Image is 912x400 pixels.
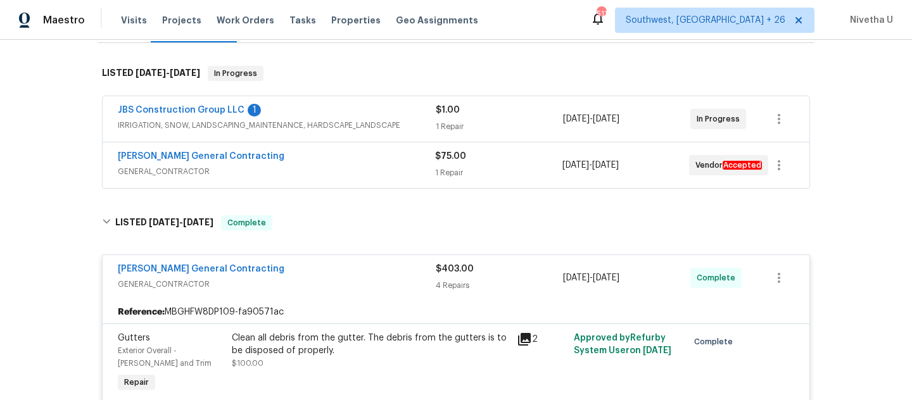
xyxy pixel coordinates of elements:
[118,106,244,115] a: JBS Construction Group LLC
[248,104,261,116] div: 1
[102,66,200,81] h6: LISTED
[435,152,466,161] span: $75.00
[118,347,212,367] span: Exterior Overall - [PERSON_NAME] and Trim
[697,272,740,284] span: Complete
[136,68,166,77] span: [DATE]
[183,218,213,227] span: [DATE]
[170,68,200,77] span: [DATE]
[331,14,381,27] span: Properties
[98,53,814,94] div: LISTED [DATE]-[DATE]In Progress
[121,14,147,27] span: Visits
[435,166,562,179] div: 1 Repair
[695,159,767,172] span: Vendor
[396,14,478,27] span: Geo Assignments
[289,16,316,25] span: Tasks
[232,332,509,357] div: Clean all debris from the gutter. The debris from the gutters is to be disposed of properly.
[222,216,271,229] span: Complete
[98,203,814,243] div: LISTED [DATE]-[DATE]Complete
[574,334,671,355] span: Approved by Refurby System User on
[209,67,262,80] span: In Progress
[593,273,619,282] span: [DATE]
[118,265,284,273] a: [PERSON_NAME] General Contracting
[217,14,274,27] span: Work Orders
[162,14,201,27] span: Projects
[694,335,738,348] span: Complete
[436,279,563,292] div: 4 Repairs
[115,215,213,230] h6: LISTED
[723,161,762,170] em: Accepted
[563,113,619,125] span: -
[845,14,893,27] span: Nivetha U
[597,8,605,20] div: 511
[563,115,590,123] span: [DATE]
[593,115,619,123] span: [DATE]
[118,165,435,178] span: GENERAL_CONTRACTOR
[643,346,671,355] span: [DATE]
[43,14,85,27] span: Maestro
[592,161,619,170] span: [DATE]
[436,265,474,273] span: $403.00
[563,273,590,282] span: [DATE]
[563,272,619,284] span: -
[697,113,745,125] span: In Progress
[119,376,154,389] span: Repair
[118,152,284,161] a: [PERSON_NAME] General Contracting
[149,218,179,227] span: [DATE]
[436,106,460,115] span: $1.00
[436,120,563,133] div: 1 Repair
[562,161,589,170] span: [DATE]
[149,218,213,227] span: -
[118,119,436,132] span: IRRIGATION, SNOW, LANDSCAPING_MAINTENANCE, HARDSCAPE_LANDSCAPE
[118,334,150,342] span: Gutters
[118,306,165,318] b: Reference:
[118,278,436,291] span: GENERAL_CONTRACTOR
[232,359,263,367] span: $100.00
[103,301,809,323] div: MBGHFW8DP109-fa90571ac
[562,159,619,172] span: -
[626,14,785,27] span: Southwest, [GEOGRAPHIC_DATA] + 26
[517,332,566,347] div: 2
[136,68,200,77] span: -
